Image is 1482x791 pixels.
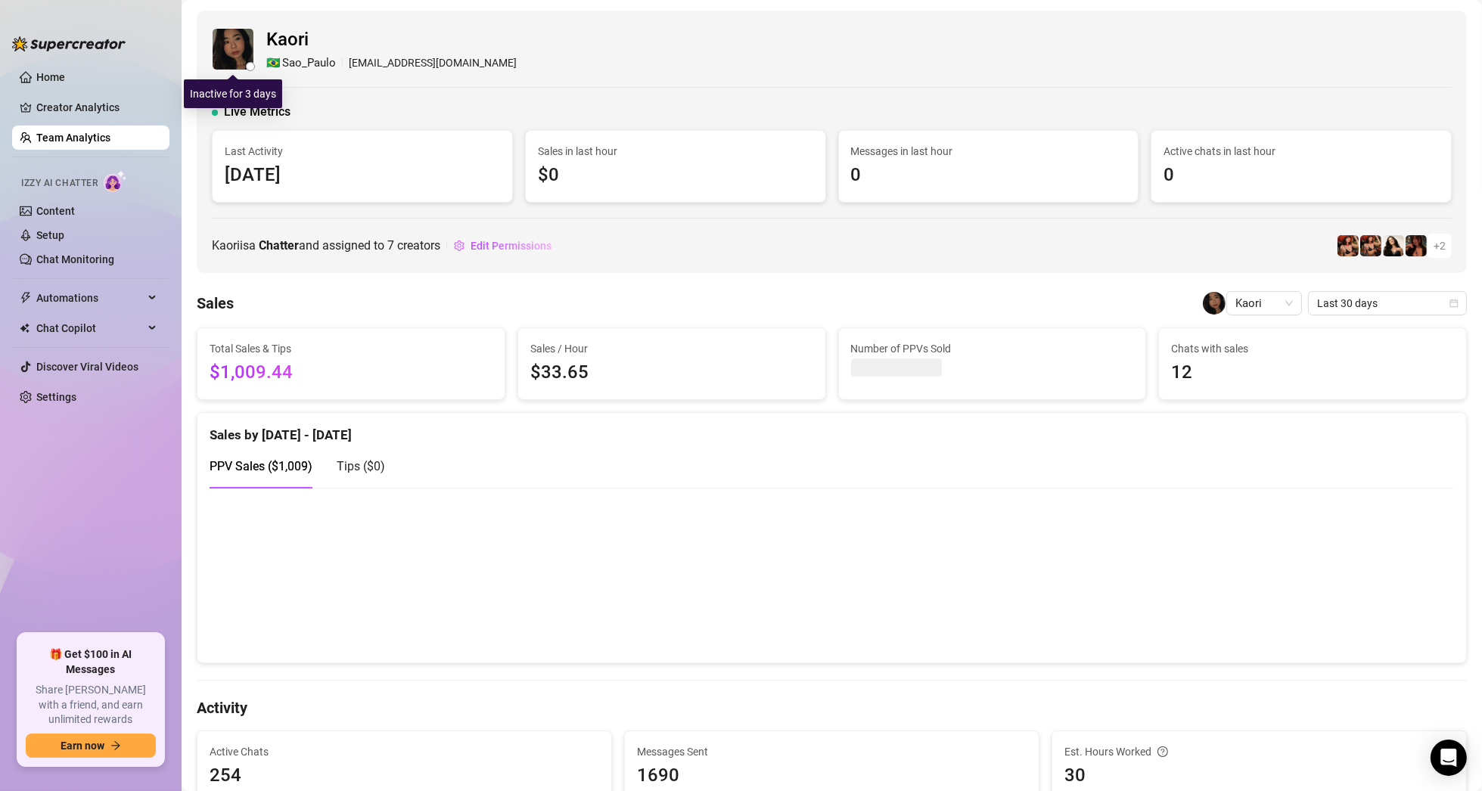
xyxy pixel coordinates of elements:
div: Est. Hours Worked [1064,743,1454,760]
span: Last 30 days [1317,292,1458,315]
span: 7 [387,238,394,253]
a: Setup [36,229,64,241]
span: question-circle [1157,743,1168,760]
span: 1690 [637,762,1027,790]
span: 🎁 Get $100 in AI Messages [26,647,156,677]
a: Discover Viral Videos [36,361,138,373]
div: Inactive for 3 days [184,79,282,108]
span: Tips ( $0 ) [337,459,385,473]
span: Number of PPVs Sold [851,340,1134,357]
img: Chat Copilot [20,323,30,333]
span: 12 [1171,358,1454,387]
img: mads [1383,235,1404,256]
span: Sao_Paulo [282,54,336,73]
span: $1,009.44 [210,358,492,387]
span: Earn now [61,740,104,752]
b: Chatter [259,238,299,253]
a: Team Analytics [36,132,110,144]
img: OxilleryOF [1360,235,1381,256]
span: $0 [538,161,813,190]
span: 254 [210,762,599,790]
span: Share [PERSON_NAME] with a friend, and earn unlimited rewards [26,683,156,727]
span: Kaori [266,26,517,54]
a: Home [36,71,65,83]
span: Chat Copilot [36,316,144,340]
span: Sales / Hour [530,340,813,357]
span: Automations [36,286,144,310]
img: Kaori [213,29,253,70]
span: Last Activity [225,143,500,160]
span: Kaori is a and assigned to creators [212,236,440,255]
div: Sales by [DATE] - [DATE] [210,413,1454,445]
span: arrow-right [110,740,121,751]
span: Sales in last hour [538,143,813,160]
img: steph [1406,235,1427,256]
span: Live Metrics [224,103,290,121]
span: + 2 [1434,237,1446,254]
div: [EMAIL_ADDRESS][DOMAIN_NAME] [266,54,517,73]
span: Total Sales & Tips [210,340,492,357]
span: Izzy AI Chatter [21,176,98,191]
button: Edit Permissions [453,234,552,258]
span: Kaori [1235,292,1293,315]
span: Edit Permissions [471,240,551,252]
span: [DATE] [225,161,500,190]
div: Open Intercom Messenger [1431,740,1467,776]
img: logo-BBDzfeDw.svg [12,36,126,51]
span: $33.65 [530,358,813,387]
span: Chats with sales [1171,340,1454,357]
img: Kaori [1203,292,1226,315]
span: Active chats in last hour [1164,143,1439,160]
span: thunderbolt [20,292,32,304]
span: PPV Sales ( $1,009 ) [210,459,312,473]
a: Settings [36,391,76,403]
button: Earn nowarrow-right [26,734,156,758]
span: 0 [1164,161,1439,190]
span: 🇧🇷 [266,54,281,73]
span: Messages in last hour [851,143,1126,160]
h4: Activity [197,697,1467,718]
img: AI Chatter [104,170,127,192]
span: calendar [1449,299,1459,308]
span: 0 [851,161,1126,190]
a: Creator Analytics [36,95,157,119]
span: 30 [1064,762,1454,790]
span: setting [454,240,464,251]
a: Chat Monitoring [36,253,114,265]
h4: Sales [197,293,234,314]
span: Messages Sent [637,743,1027,760]
span: Active Chats [210,743,599,760]
a: Content [36,205,75,217]
img: Oxillery [1338,235,1359,256]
